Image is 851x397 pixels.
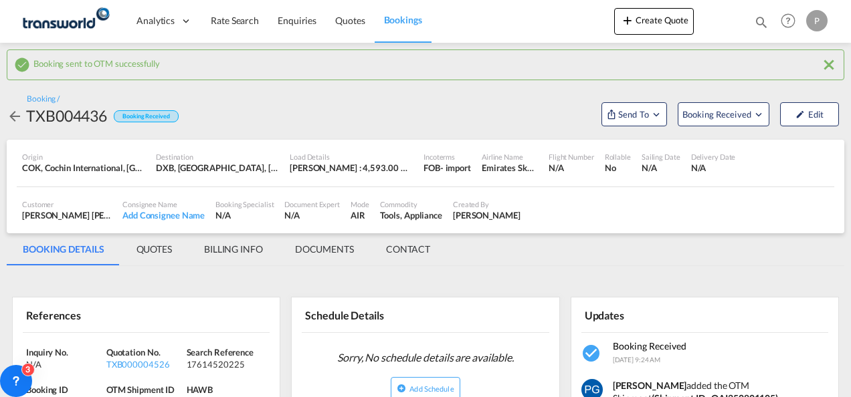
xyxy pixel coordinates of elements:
md-icon: icon-pencil [795,110,805,119]
div: Destination [156,152,279,162]
div: Mode [351,199,369,209]
div: TXB004436 [26,105,107,126]
div: Origin [22,152,145,162]
div: P [806,10,828,31]
div: Customer [22,199,112,209]
div: Emirates SkyCargo [482,162,538,174]
div: N/A [284,209,340,221]
div: [PERSON_NAME] [PERSON_NAME] [22,209,112,221]
span: HAWB [187,384,213,395]
md-pagination-wrapper: Use the left and right arrow keys to navigate between tabs [7,233,446,265]
div: Consignee Name [122,199,205,209]
span: [DATE] 9:24 AM [613,356,661,364]
span: Booking ID [26,384,68,395]
button: icon-plus 400-fgCreate Quote [614,8,694,35]
md-tab-item: CONTACT [370,233,446,265]
div: COK, Cochin International, Cochin, India, Indian Subcontinent, Asia Pacific [22,162,145,174]
span: Help [777,9,799,32]
div: N/A [26,358,103,370]
div: N/A [642,162,680,174]
md-tab-item: QUOTES [120,233,188,265]
div: icon-arrow-left [7,105,26,126]
div: Help [777,9,806,33]
span: Booking Received [682,108,753,121]
span: Booking sent to OTM successfully [33,55,160,69]
div: N/A [215,209,274,221]
div: Booking Specialist [215,199,274,209]
div: N/A [549,162,594,174]
span: Enquiries [278,15,316,26]
div: Add Consignee Name [122,209,205,221]
div: Commodity [380,199,442,209]
md-icon: icon-magnify [754,15,769,29]
span: Rate Search [211,15,259,26]
div: Schedule Details [302,303,423,326]
div: Booking Received [114,110,178,123]
div: Incoterms [423,152,471,162]
button: Open demo menu [678,102,769,126]
div: Booking / [27,94,60,105]
button: icon-pencilEdit [780,102,839,126]
md-icon: icon-checkbox-marked-circle [14,57,30,73]
md-icon: icon-arrow-left [7,108,23,124]
button: Open demo menu [601,102,667,126]
span: Quotation No. [106,347,161,358]
md-icon: icon-close [821,57,837,73]
div: [PERSON_NAME] : 4,593.00 KG | Volumetric Wt : 4,593.00 KG | Chargeable Wt : 4,593.00 KG [290,162,413,174]
div: Document Expert [284,199,340,209]
span: Sorry, No schedule details are available. [332,345,519,370]
div: 17614520225 [187,358,264,370]
div: Tools, Appliance [380,209,442,221]
div: N/A [691,162,736,174]
span: Search Reference [187,347,254,358]
md-tab-item: BILLING INFO [188,233,279,265]
div: Flight Number [549,152,594,162]
md-icon: icon-plus-circle [397,384,406,393]
div: DXB, Dubai International, Dubai, United Arab Emirates, Middle East, Middle East [156,162,279,174]
span: Send To [617,108,650,121]
div: Airline Name [482,152,538,162]
md-icon: icon-plus 400-fg [620,12,636,28]
span: OTM Shipment ID [106,384,175,395]
div: AIR [351,209,369,221]
md-tab-item: DOCUMENTS [279,233,370,265]
md-icon: icon-checkbox-marked-circle [581,343,603,364]
div: Pradhesh Gautham [453,209,521,221]
div: Rollable [605,152,631,162]
div: Updates [581,303,702,326]
div: Delivery Date [691,152,736,162]
div: No [605,162,631,174]
div: Sailing Date [642,152,680,162]
span: Bookings [384,14,422,25]
div: References [23,303,144,326]
div: Created By [453,199,521,209]
span: Analytics [136,14,175,27]
md-tab-item: BOOKING DETAILS [7,233,120,265]
span: Quotes [335,15,365,26]
div: Load Details [290,152,413,162]
img: f753ae806dec11f0841701cdfdf085c0.png [20,6,110,36]
span: Booking Received [613,340,686,352]
strong: [PERSON_NAME] [613,380,687,391]
div: FOB [423,162,440,174]
div: TXB000004526 [106,358,183,370]
div: icon-magnify [754,15,769,35]
span: Inquiry No. [26,347,68,358]
span: Add Schedule [409,384,454,393]
div: - import [440,162,471,174]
